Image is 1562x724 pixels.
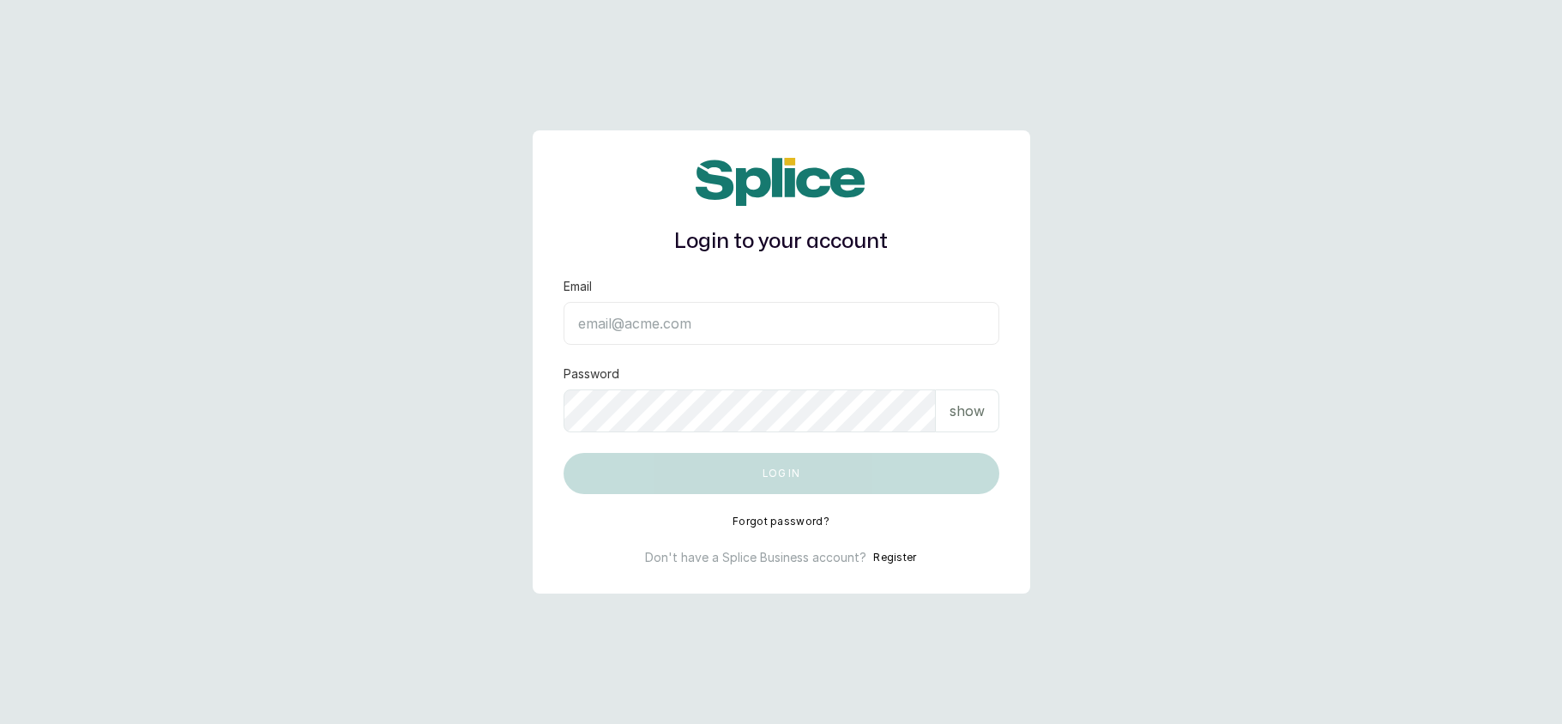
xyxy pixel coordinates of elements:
[564,453,999,494] button: Log in
[564,365,619,383] label: Password
[950,401,985,421] p: show
[873,549,916,566] button: Register
[645,549,866,566] p: Don't have a Splice Business account?
[564,302,999,345] input: email@acme.com
[564,278,592,295] label: Email
[564,226,999,257] h1: Login to your account
[733,515,829,528] button: Forgot password?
